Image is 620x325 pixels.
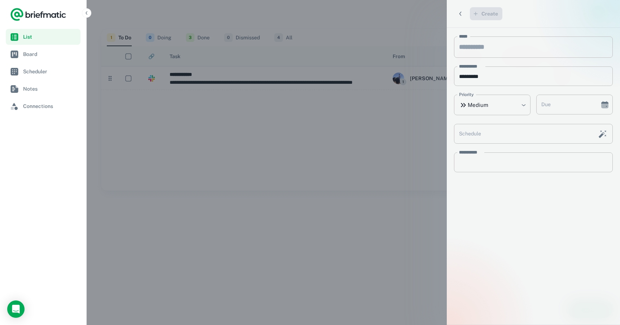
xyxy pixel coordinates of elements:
a: Logo [10,7,66,22]
a: Scheduler [6,64,80,79]
button: Back [454,7,467,20]
div: Medium [454,95,531,115]
label: Priority [459,91,474,98]
span: Board [23,50,78,58]
a: Notes [6,81,80,97]
div: Open Intercom Messenger [7,300,25,318]
button: Choose date [598,97,612,112]
span: Notes [23,85,78,93]
a: Connections [6,98,80,114]
a: Board [6,46,80,62]
a: List [6,29,80,45]
span: Connections [23,102,78,110]
span: Scheduler [23,68,78,75]
button: Schedule this task with AI [597,128,609,140]
span: List [23,33,78,41]
div: scrollable content [447,28,620,325]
